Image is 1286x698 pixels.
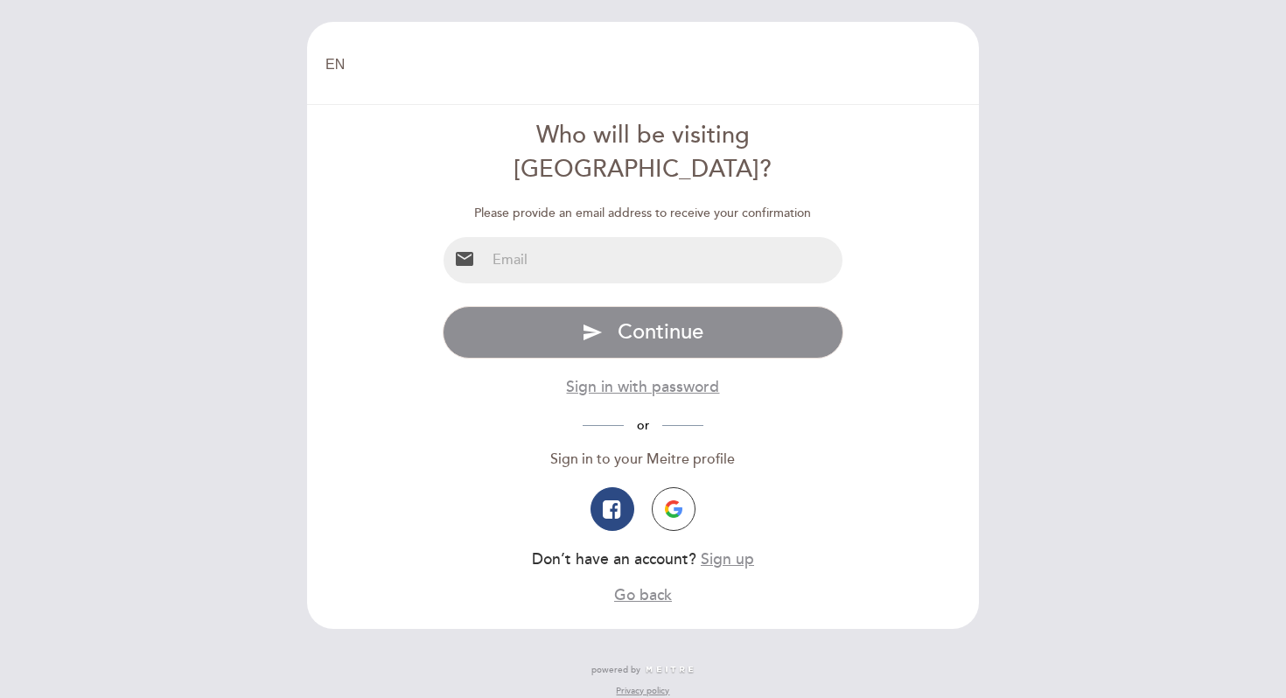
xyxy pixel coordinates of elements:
[443,119,844,187] div: Who will be visiting [GEOGRAPHIC_DATA]?
[532,550,696,569] span: Don’t have an account?
[582,322,603,343] i: send
[701,548,754,570] button: Sign up
[591,664,640,676] span: powered by
[591,664,695,676] a: powered by
[443,306,844,359] button: send Continue
[454,248,475,269] i: email
[614,584,672,606] button: Go back
[624,418,662,433] span: or
[443,205,844,222] div: Please provide an email address to receive your confirmation
[566,376,719,398] button: Sign in with password
[618,319,703,345] span: Continue
[645,666,695,674] img: MEITRE
[665,500,682,518] img: icon-google.png
[443,450,844,470] div: Sign in to your Meitre profile
[616,685,669,697] a: Privacy policy
[486,237,843,283] input: Email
